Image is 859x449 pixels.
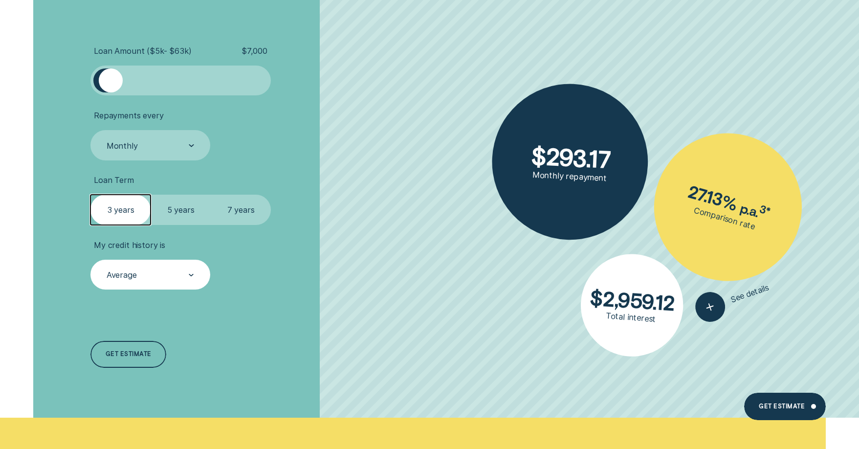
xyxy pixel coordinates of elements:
[90,195,151,225] label: 3 years
[744,393,826,420] a: Get Estimate
[729,283,770,305] span: See details
[94,240,165,250] span: My credit history is
[94,111,163,121] span: Repayments every
[94,175,134,185] span: Loan Term
[94,46,191,56] span: Loan Amount ( $5k - $63k )
[692,273,773,326] button: See details
[90,341,166,368] a: Get estimate
[151,195,211,225] label: 5 years
[211,195,271,225] label: 7 years
[107,270,137,280] div: Average
[242,46,267,56] span: $ 7,000
[107,141,138,151] div: Monthly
